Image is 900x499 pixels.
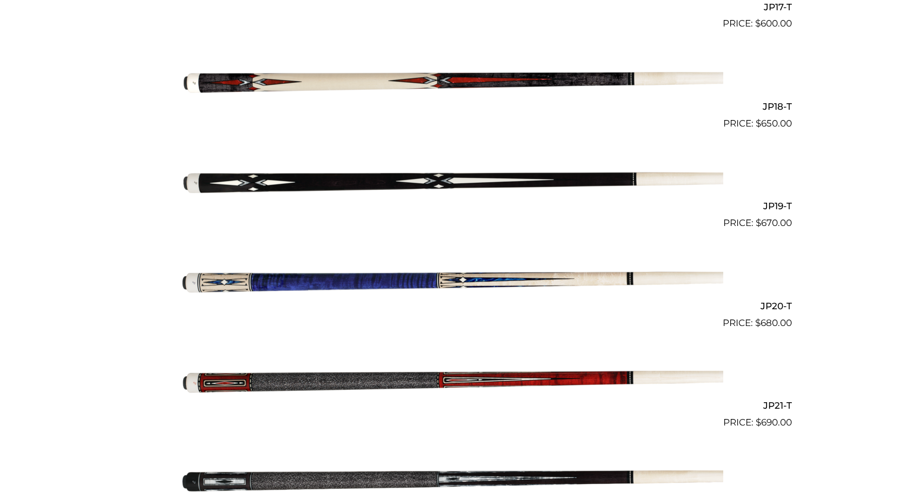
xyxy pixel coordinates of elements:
h2: JP20-T [109,296,792,316]
bdi: 670.00 [756,217,792,228]
h2: JP18-T [109,96,792,116]
bdi: 600.00 [755,18,792,29]
bdi: 690.00 [756,417,792,428]
span: $ [756,217,761,228]
span: $ [756,417,761,428]
span: $ [756,118,761,129]
span: $ [755,317,761,328]
img: JP19-T [177,135,723,226]
a: JP19-T $670.00 [109,135,792,230]
bdi: 680.00 [755,317,792,328]
h2: JP19-T [109,196,792,216]
a: JP18-T $650.00 [109,35,792,130]
span: $ [755,18,761,29]
img: JP18-T [177,35,723,126]
img: JP21-T [177,335,723,425]
bdi: 650.00 [756,118,792,129]
img: JP20-T [177,235,723,325]
a: JP20-T $680.00 [109,235,792,330]
h2: JP21-T [109,396,792,416]
a: JP21-T $690.00 [109,335,792,430]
